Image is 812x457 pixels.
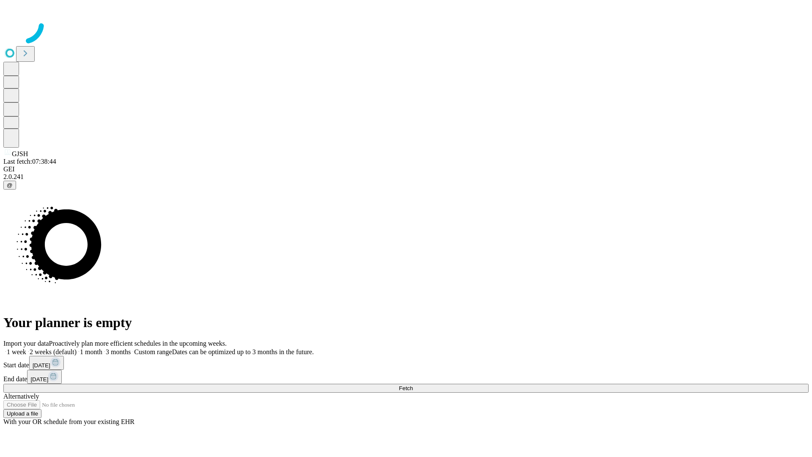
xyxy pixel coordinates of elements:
[80,348,102,355] span: 1 month
[106,348,131,355] span: 3 months
[3,370,809,384] div: End date
[33,362,50,369] span: [DATE]
[3,418,134,425] span: With your OR schedule from your existing EHR
[7,182,13,188] span: @
[3,158,56,165] span: Last fetch: 07:38:44
[3,384,809,393] button: Fetch
[3,340,49,347] span: Import your data
[49,340,227,347] span: Proactively plan more efficient schedules in the upcoming weeks.
[7,348,26,355] span: 1 week
[27,370,62,384] button: [DATE]
[172,348,314,355] span: Dates can be optimized up to 3 months in the future.
[3,173,809,181] div: 2.0.241
[399,385,413,391] span: Fetch
[3,315,809,330] h1: Your planner is empty
[3,165,809,173] div: GEI
[3,181,16,190] button: @
[3,393,39,400] span: Alternatively
[12,150,28,157] span: GJSH
[29,356,64,370] button: [DATE]
[30,376,48,383] span: [DATE]
[3,356,809,370] div: Start date
[30,348,77,355] span: 2 weeks (default)
[3,409,41,418] button: Upload a file
[134,348,172,355] span: Custom range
